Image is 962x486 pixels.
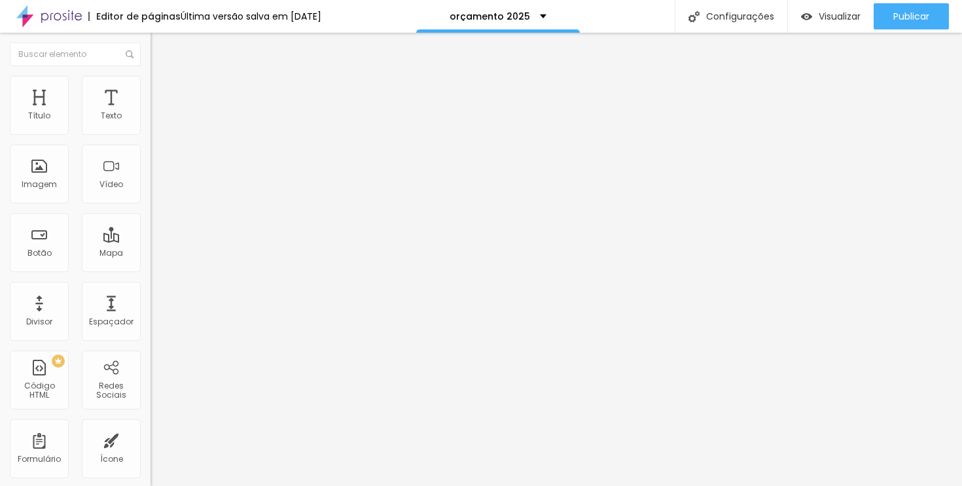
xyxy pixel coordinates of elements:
font: Ícone [100,453,123,464]
img: Ícone [126,50,134,58]
font: Formulário [18,453,61,464]
img: Ícone [688,11,700,22]
iframe: Editor [151,33,962,486]
font: orçamento 2025 [450,10,530,23]
font: Vídeo [99,179,123,190]
font: Publicar [893,10,929,23]
font: Texto [101,110,122,121]
font: Editor de páginas [96,10,181,23]
font: Código HTML [24,380,55,400]
font: Título [28,110,50,121]
font: Espaçador [89,316,134,327]
img: view-1.svg [801,11,812,22]
font: Configurações [706,10,774,23]
font: Última versão salva em [DATE] [181,10,321,23]
font: Redes Sociais [96,380,126,400]
button: Publicar [874,3,949,29]
input: Buscar elemento [10,43,141,66]
font: Visualizar [819,10,861,23]
font: Divisor [26,316,52,327]
font: Mapa [99,247,123,258]
font: Imagem [22,179,57,190]
button: Visualizar [788,3,874,29]
font: Botão [27,247,52,258]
